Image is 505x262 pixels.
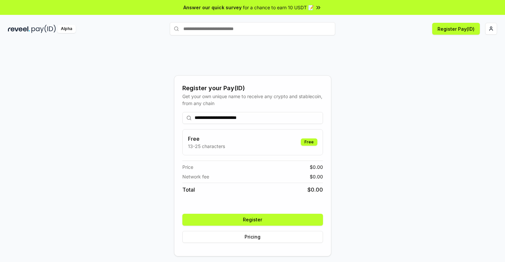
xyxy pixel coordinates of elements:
[31,25,56,33] img: pay_id
[301,138,317,146] div: Free
[182,164,193,170] span: Price
[57,25,76,33] div: Alpha
[182,214,323,226] button: Register
[243,4,314,11] span: for a chance to earn 10 USDT 📝
[310,173,323,180] span: $ 0.00
[188,143,225,150] p: 13-25 characters
[182,93,323,107] div: Get your own unique name to receive any crypto and stablecoin, from any chain
[8,25,30,33] img: reveel_dark
[310,164,323,170] span: $ 0.00
[182,186,195,194] span: Total
[307,186,323,194] span: $ 0.00
[182,173,209,180] span: Network fee
[188,135,225,143] h3: Free
[432,23,480,35] button: Register Pay(ID)
[182,231,323,243] button: Pricing
[182,84,323,93] div: Register your Pay(ID)
[183,4,242,11] span: Answer our quick survey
